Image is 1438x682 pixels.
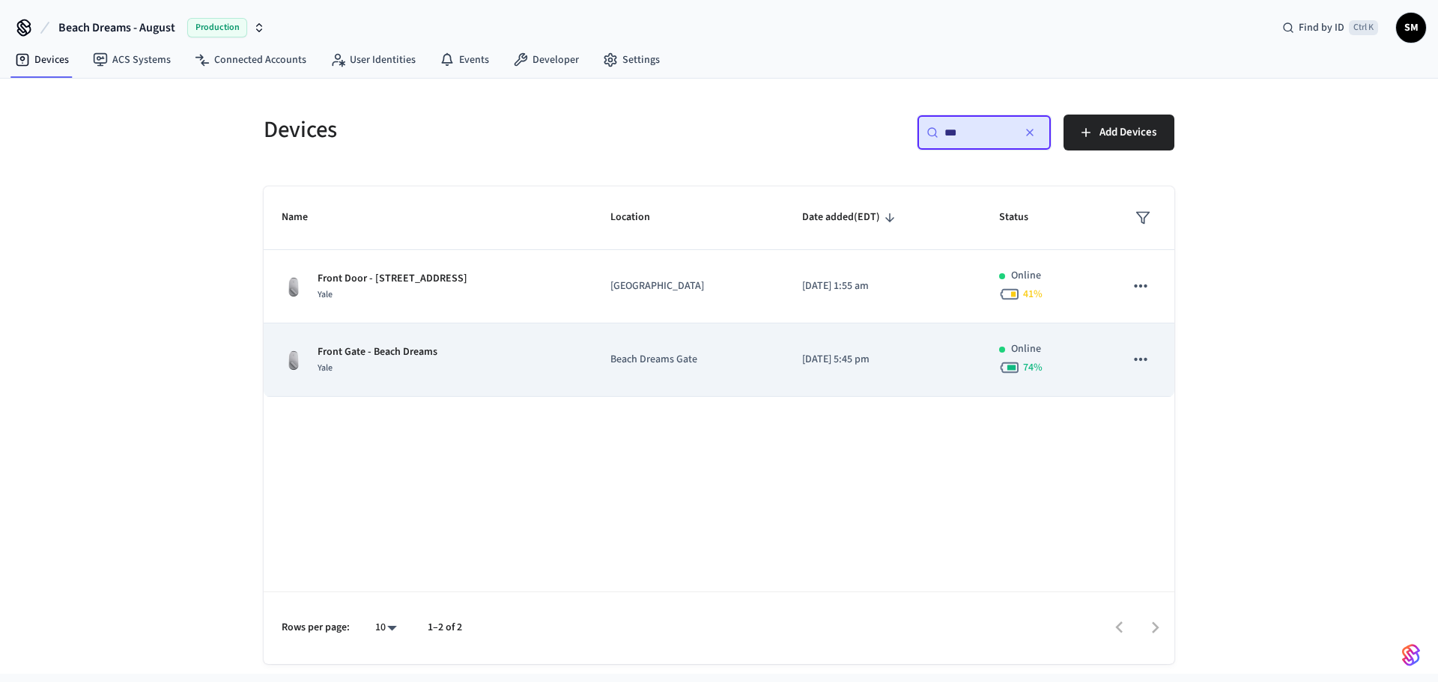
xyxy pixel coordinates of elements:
span: Status [999,206,1048,229]
p: Beach Dreams Gate [610,352,766,368]
span: Name [282,206,327,229]
span: Date added(EDT) [802,206,899,229]
span: Add Devices [1099,123,1156,142]
a: Developer [501,46,591,73]
div: 10 [368,617,404,639]
a: ACS Systems [81,46,183,73]
span: Ctrl K [1349,20,1378,35]
span: Yale [318,288,333,301]
button: SM [1396,13,1426,43]
p: [GEOGRAPHIC_DATA] [610,278,766,294]
a: User Identities [318,46,428,73]
img: SeamLogoGradient.69752ec5.svg [1402,643,1420,667]
span: Production [187,18,247,37]
a: Settings [591,46,672,73]
h5: Devices [264,115,710,145]
p: [DATE] 5:45 pm [802,352,964,368]
p: 1–2 of 2 [428,620,462,636]
span: Find by ID [1299,20,1344,35]
span: SM [1398,14,1425,41]
p: Online [1011,268,1041,284]
a: Events [428,46,501,73]
span: Location [610,206,670,229]
p: Online [1011,341,1041,357]
p: [DATE] 1:55 am [802,278,964,294]
span: 41 % [1023,287,1043,302]
p: Rows per page: [282,620,350,636]
p: Front Door - [STREET_ADDRESS] [318,271,467,287]
table: sticky table [264,186,1174,397]
div: Find by IDCtrl K [1270,14,1390,41]
img: August Wifi Smart Lock 3rd Gen, Silver, Front [282,348,306,372]
a: Connected Accounts [183,46,318,73]
span: Yale [318,362,333,374]
p: Front Gate - Beach Dreams [318,344,437,360]
span: Beach Dreams - August [58,19,175,37]
a: Devices [3,46,81,73]
button: Add Devices [1064,115,1174,150]
img: August Wifi Smart Lock 3rd Gen, Silver, Front [282,275,306,299]
span: 74 % [1023,360,1043,375]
